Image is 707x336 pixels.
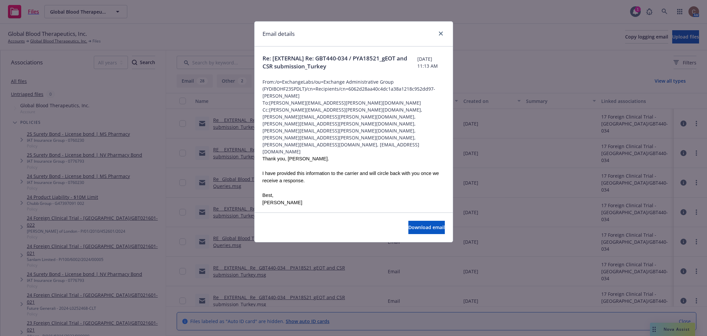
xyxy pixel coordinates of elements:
[417,55,444,69] span: [DATE] 11:13 AM
[437,30,445,38] a: close
[263,106,445,155] span: Cc: [PERSON_NAME][EMAIL_ADDRESS][PERSON_NAME][DOMAIN_NAME], [PERSON_NAME][EMAIL_ADDRESS][PERSON_N...
[408,224,445,230] span: Download email
[263,99,445,106] span: To: [PERSON_NAME][EMAIL_ADDRESS][PERSON_NAME][DOMAIN_NAME]
[263,54,418,70] span: Re: [EXTERNAL] Re: GBT440-034 / PYA18521_gEOT and CSR submission_Turkey
[263,30,295,38] h1: Email details
[263,78,445,99] span: From: /o=ExchangeLabs/ou=Exchange Administrative Group (FYDIBOHF23SPDLT)/cn=Recipients/cn=6062d28...
[263,155,445,162] div: Thank you, [PERSON_NAME].
[408,221,445,234] button: Download email
[263,199,445,206] div: [PERSON_NAME]
[263,170,445,184] div: I have provided this information to the carrier and will circle back with you once we receive a r...
[263,192,445,199] div: Best,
